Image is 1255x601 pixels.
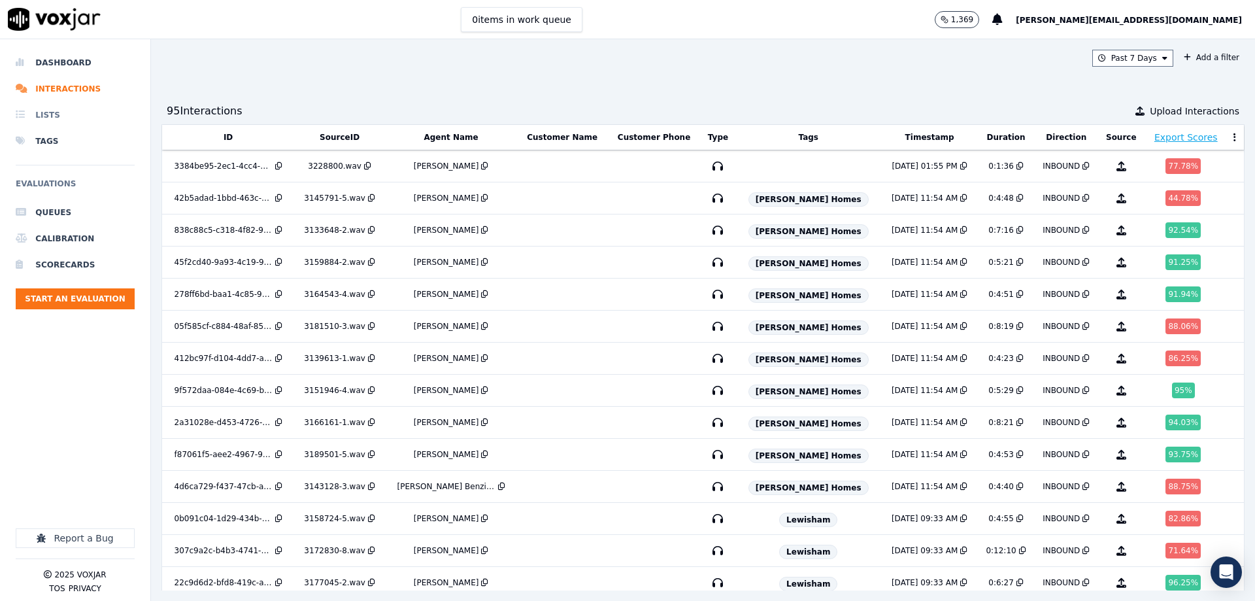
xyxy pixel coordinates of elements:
[1165,479,1201,494] div: 88.75 %
[1043,353,1080,364] div: INBOUND
[1043,193,1080,203] div: INBOUND
[986,132,1025,143] button: Duration
[1043,289,1080,300] div: INBOUND
[461,7,582,32] button: 0items in work queue
[175,353,273,364] div: 412bc97f-d104-4dd7-abc2-4ee89012f426
[892,193,958,203] div: [DATE] 11:54 AM
[1165,158,1201,174] div: 77.78 %
[892,513,958,524] div: [DATE] 09:33 AM
[1043,545,1080,556] div: INBOUND
[988,257,1014,267] div: 0:5:21
[175,481,273,492] div: 4d6ca729-f437-47cb-a609-4966ed25842a
[1165,318,1201,334] div: 88.06 %
[414,321,479,332] div: [PERSON_NAME]
[1165,415,1201,430] div: 94.03 %
[892,481,958,492] div: [DATE] 11:54 AM
[892,225,958,235] div: [DATE] 11:54 AM
[748,288,869,303] span: [PERSON_NAME] Homes
[424,132,478,143] button: Agent Name
[16,50,135,76] a: Dashboard
[414,161,479,171] div: [PERSON_NAME]
[748,192,869,207] span: [PERSON_NAME] Homes
[892,417,958,428] div: [DATE] 11:54 AM
[49,583,65,594] button: TOS
[1154,131,1218,144] button: Export Scores
[304,417,365,428] div: 3166161-1.wav
[988,577,1014,588] div: 0:6:27
[1172,383,1195,398] div: 95 %
[892,257,958,267] div: [DATE] 11:54 AM
[988,289,1014,300] div: 0:4:51
[892,289,958,300] div: [DATE] 11:54 AM
[304,257,365,267] div: 3159884-2.wav
[397,481,495,492] div: [PERSON_NAME] Benzidane
[175,385,273,396] div: 9f572daa-084e-4c69-b606-9d289c466aa5
[304,289,365,300] div: 3164543-4.wav
[951,14,973,25] p: 1,369
[1165,351,1201,366] div: 86.25 %
[779,545,837,559] span: Lewisham
[308,161,361,171] div: 3228800.wav
[988,193,1014,203] div: 0:4:48
[167,103,243,119] div: 95 Interaction s
[16,252,135,278] li: Scorecards
[16,199,135,226] a: Queues
[16,76,135,102] a: Interactions
[1165,543,1201,558] div: 71.64 %
[304,193,365,203] div: 3145791-5.wav
[892,161,957,171] div: [DATE] 01:55 PM
[304,513,365,524] div: 3158724-5.wav
[414,225,479,235] div: [PERSON_NAME]
[1043,321,1080,332] div: INBOUND
[1016,12,1255,27] button: [PERSON_NAME][EMAIL_ADDRESS][DOMAIN_NAME]
[304,577,365,588] div: 3177045-2.wav
[988,225,1014,235] div: 0:7:16
[988,481,1014,492] div: 0:4:40
[892,449,958,460] div: [DATE] 11:54 AM
[748,481,869,495] span: [PERSON_NAME] Homes
[16,288,135,309] button: Start an Evaluation
[1043,257,1080,267] div: INBOUND
[1043,481,1080,492] div: INBOUND
[175,193,273,203] div: 42b5adad-1bbd-463c-9816-0fe2bf7f8f48
[16,226,135,252] li: Calibration
[1043,385,1080,396] div: INBOUND
[988,161,1014,171] div: 0:1:36
[708,132,728,143] button: Type
[988,353,1014,364] div: 0:4:23
[988,321,1014,332] div: 0:8:19
[748,320,869,335] span: [PERSON_NAME] Homes
[988,513,1014,524] div: 0:4:55
[1165,190,1201,206] div: 44.78 %
[1179,50,1245,65] button: Add a filter
[1165,511,1201,526] div: 82.86 %
[935,11,979,28] button: 1,369
[304,545,365,556] div: 3172830-8.wav
[1211,557,1242,588] div: Open Intercom Messenger
[16,128,135,154] a: Tags
[892,545,958,556] div: [DATE] 09:33 AM
[1046,132,1086,143] button: Direction
[748,224,869,239] span: [PERSON_NAME] Homes
[892,577,958,588] div: [DATE] 09:33 AM
[414,353,479,364] div: [PERSON_NAME]
[69,583,101,594] button: Privacy
[175,321,273,332] div: 05f585cf-c884-48af-855a-108b194a69a5
[1165,254,1201,270] div: 91.25 %
[935,11,992,28] button: 1,369
[988,385,1014,396] div: 0:5:29
[1165,447,1201,462] div: 93.75 %
[304,449,365,460] div: 3189501-5.wav
[16,102,135,128] a: Lists
[988,417,1014,428] div: 0:8:21
[414,513,479,524] div: [PERSON_NAME]
[175,289,273,300] div: 278ff6bd-baa1-4c85-99d8-6a9b0fb63c31
[175,449,273,460] div: f87061f5-aee2-4967-9f80-25b5e664956c
[1016,16,1242,25] span: [PERSON_NAME][EMAIL_ADDRESS][DOMAIN_NAME]
[748,417,869,431] span: [PERSON_NAME] Homes
[304,353,365,364] div: 3139613-1.wav
[224,132,233,143] button: ID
